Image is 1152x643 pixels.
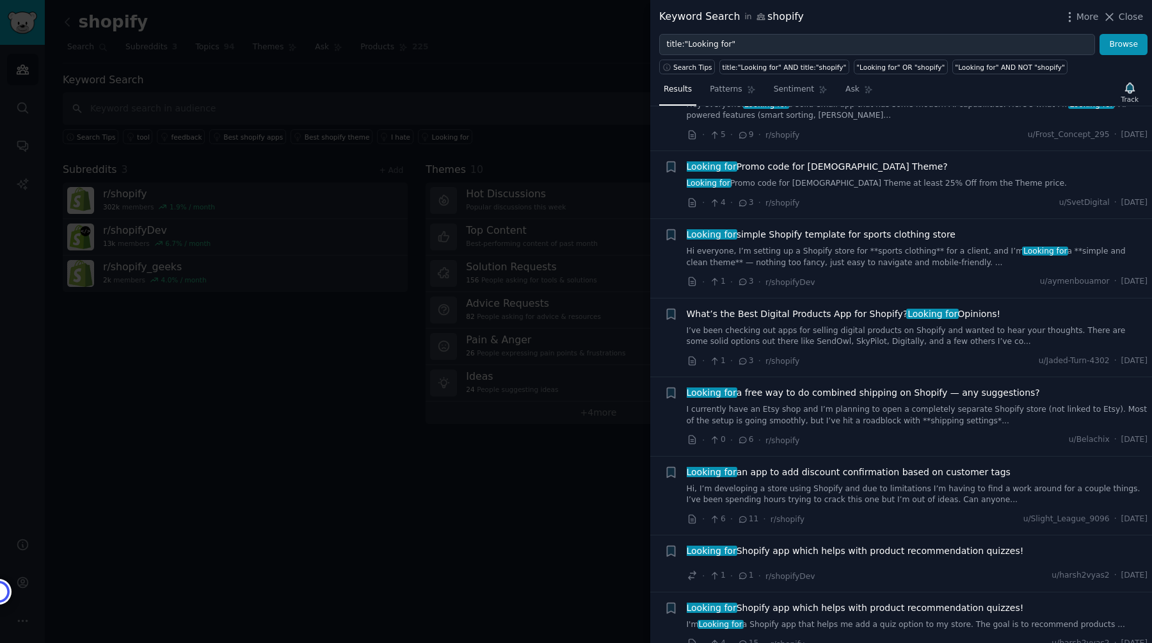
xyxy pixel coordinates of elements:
span: · [758,434,761,447]
span: [DATE] [1121,355,1148,367]
a: Ask [841,79,877,106]
span: u/Belachix [1069,434,1110,446]
a: Hi, I’m developing a store using Shopify and due to limitations I’m having to find a work around ... [687,484,1148,506]
a: Looking forsimple Shopify template for sports clothing store [687,228,956,241]
span: r/shopifyDev [765,572,815,581]
span: · [730,275,733,289]
span: Looking for [685,467,738,477]
span: Looking for [685,161,738,172]
a: Looking foran app to add discount confirmation based on customer tags [687,466,1011,479]
a: Hi everyone, I’m setting up a Shopify store for **sports clothing** for a client, and I’mLooking ... [687,246,1148,268]
span: u/harsh2vyas2 [1052,570,1109,582]
span: [DATE] [1121,197,1148,209]
span: [DATE] [1121,570,1148,582]
button: Search Tips [659,60,715,74]
span: · [1114,514,1117,525]
span: · [1114,570,1117,582]
span: 6 [737,434,753,446]
span: u/Slight_League_9096 [1023,514,1110,525]
span: 5 [709,129,725,141]
span: · [702,275,705,289]
a: Results [659,79,696,106]
a: Patterns [705,79,760,106]
span: · [758,128,761,142]
span: · [1114,276,1117,288]
div: Keyword Search shopify [659,9,804,25]
a: I'mLooking fora Shopify app that helps me add a quiz option to my store. The goal is to recommend... [687,619,1148,631]
span: r/shopify [765,436,799,445]
span: [DATE] [1121,434,1148,446]
span: Looking for [698,620,744,629]
span: [DATE] [1121,514,1148,525]
span: · [730,434,733,447]
span: Results [664,84,692,95]
a: Looking forShopify app which helps with product recommendation quizzes! [687,601,1024,615]
span: · [702,354,705,368]
span: u/aymenbouamor [1040,276,1110,288]
div: "Looking for" AND NOT "shopify" [955,63,1064,72]
span: Looking for [906,309,959,319]
span: · [758,196,761,209]
span: · [730,128,733,142]
span: 6 [709,514,725,525]
span: What’s the Best Digital Products App for Shopify? Opinions! [687,307,1001,321]
span: · [702,512,705,526]
span: Looking for [1022,247,1068,256]
span: simple Shopify template for sports clothing store [687,228,956,241]
span: · [702,569,705,583]
span: · [730,196,733,209]
span: 0 [709,434,725,446]
span: Shopify app which helps with product recommendation quizzes! [687,601,1024,615]
span: Looking for [685,179,732,188]
span: Looking for [685,603,738,613]
span: 11 [737,514,758,525]
a: What’s the Best Digital Products App for Shopify?Looking forOpinions! [687,307,1001,321]
span: · [763,512,765,526]
input: Try a keyword related to your business [659,34,1095,56]
span: r/shopify [765,199,799,208]
div: "Looking for" OR "shopify" [856,63,945,72]
span: u/SvetDigital [1059,197,1110,209]
span: Looking for [743,100,789,109]
span: · [1114,129,1117,141]
span: u/Jaded-Turn-4302 [1039,355,1110,367]
span: Looking for [1068,100,1114,109]
span: 3 [737,276,753,288]
div: title:"Looking for" AND title:"shopify" [723,63,847,72]
span: Search Tips [673,63,712,72]
span: Sentiment [774,84,814,95]
span: · [758,569,761,583]
button: Browse [1100,34,1148,56]
span: r/shopify [765,357,799,366]
a: Looking forPromo code for [DEMOGRAPHIC_DATA] Theme at least 25% Off from the Theme price. [687,178,1148,190]
span: 1 [709,570,725,582]
span: Patterns [710,84,742,95]
span: · [702,434,705,447]
span: · [1114,355,1117,367]
span: More [1076,10,1099,24]
span: · [758,354,761,368]
span: a free way to do combined shipping on Shopify — any suggestions? [687,386,1040,400]
span: Shopify app which helps with product recommendation quizzes! [687,544,1024,558]
span: · [1114,197,1117,209]
span: · [730,569,733,583]
a: Looking forPromo code for [DEMOGRAPHIC_DATA] Theme? [687,160,948,174]
span: [DATE] [1121,276,1148,288]
span: [DATE] [1121,129,1148,141]
a: Sentiment [769,79,832,106]
div: Track [1121,95,1139,104]
span: Looking for [685,546,738,556]
span: Close [1119,10,1143,24]
span: Ask [845,84,860,95]
span: an app to add discount confirmation based on customer tags [687,466,1011,479]
span: Looking for [685,387,738,398]
span: in [744,12,751,23]
span: r/shopify [765,131,799,140]
a: Hey everyone!Looking fora solid email app that has some modern AI capabilities. Here's what I'mLo... [687,99,1148,122]
a: Looking forShopify app which helps with product recommendation quizzes! [687,544,1024,558]
button: More [1063,10,1099,24]
a: "Looking for" AND NOT "shopify" [952,60,1068,74]
a: I’ve been checking out apps for selling digital products on Shopify and wanted to hear your thoug... [687,325,1148,348]
button: Close [1103,10,1143,24]
span: u/Frost_Concept_295 [1028,129,1110,141]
